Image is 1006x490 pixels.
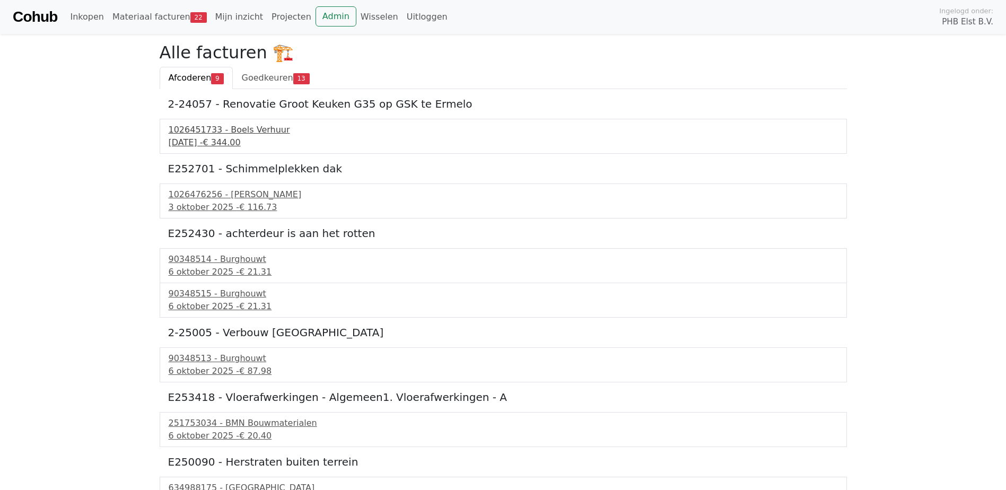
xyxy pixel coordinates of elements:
span: Goedkeuren [242,73,293,83]
div: 90348514 - Burghouwt [169,253,838,266]
div: 90348513 - Burghouwt [169,352,838,365]
a: 251753034 - BMN Bouwmaterialen6 oktober 2025 -€ 20.40 [169,417,838,442]
a: Wisselen [356,6,403,28]
div: 6 oktober 2025 - [169,266,838,278]
a: Uitloggen [403,6,452,28]
span: 22 [190,12,207,23]
span: 9 [211,73,223,84]
span: Ingelogd onder: [939,6,993,16]
h5: E253418 - Vloerafwerkingen - Algemeen1. Vloerafwerkingen - A [168,391,838,404]
div: 6 oktober 2025 - [169,365,838,378]
span: € 21.31 [239,267,272,277]
div: 6 oktober 2025 - [169,300,838,313]
h5: 2-24057 - Renovatie Groot Keuken G35 op GSK te Ermelo [168,98,838,110]
a: Afcoderen9 [160,67,233,89]
div: 251753034 - BMN Bouwmaterialen [169,417,838,430]
a: Inkopen [66,6,108,28]
a: Cohub [13,4,57,30]
a: 1026476256 - [PERSON_NAME]3 oktober 2025 -€ 116.73 [169,188,838,214]
h5: 2-25005 - Verbouw [GEOGRAPHIC_DATA] [168,326,838,339]
a: Mijn inzicht [211,6,268,28]
a: Materiaal facturen22 [108,6,211,28]
span: PHB Elst B.V. [942,16,993,28]
span: € 116.73 [239,202,277,212]
div: [DATE] - [169,136,838,149]
span: € 20.40 [239,431,272,441]
div: 3 oktober 2025 - [169,201,838,214]
span: € 21.31 [239,301,272,311]
a: Admin [316,6,356,27]
div: 90348515 - Burghouwt [169,287,838,300]
a: Goedkeuren13 [233,67,319,89]
a: Projecten [267,6,316,28]
div: 6 oktober 2025 - [169,430,838,442]
a: 90348514 - Burghouwt6 oktober 2025 -€ 21.31 [169,253,838,278]
h5: E250090 - Herstraten buiten terrein [168,456,838,468]
h5: E252430 - achterdeur is aan het rotten [168,227,838,240]
span: 13 [293,73,310,84]
h2: Alle facturen 🏗️ [160,42,847,63]
div: 1026451733 - Boels Verhuur [169,124,838,136]
span: Afcoderen [169,73,212,83]
span: € 87.98 [239,366,272,376]
a: 90348515 - Burghouwt6 oktober 2025 -€ 21.31 [169,287,838,313]
a: 1026451733 - Boels Verhuur[DATE] -€ 344.00 [169,124,838,149]
div: 1026476256 - [PERSON_NAME] [169,188,838,201]
a: 90348513 - Burghouwt6 oktober 2025 -€ 87.98 [169,352,838,378]
span: € 344.00 [203,137,240,147]
h5: E252701 - Schimmelplekken dak [168,162,838,175]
